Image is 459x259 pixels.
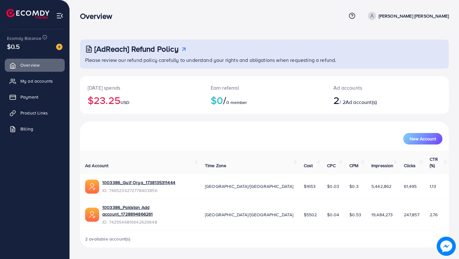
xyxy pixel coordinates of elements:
span: $5502 [304,211,317,218]
span: Payment [20,94,38,100]
span: New Account [410,137,436,141]
p: Earn referral [211,84,318,92]
span: CPC [327,162,335,169]
span: Cost [304,162,313,169]
span: 2.76 [430,211,438,218]
span: Time Zone [205,162,226,169]
span: 2 [333,93,339,107]
a: My ad accounts [5,75,65,87]
span: Product Links [20,110,48,116]
span: 5,442,862 [371,183,391,189]
span: Ad Account [85,162,109,169]
img: image [437,237,456,256]
h3: [AdReach] Refund Policy [94,44,178,54]
span: [GEOGRAPHIC_DATA]/[GEOGRAPHIC_DATA] [205,211,294,218]
span: 1.13 [430,183,436,189]
span: Billing [20,126,33,132]
span: $0.3 [349,183,359,189]
p: [PERSON_NAME] [PERSON_NAME] [379,12,449,20]
span: Ecomdy Balance [7,35,41,41]
span: USD [120,99,129,106]
p: [DATE] spends [88,84,195,92]
span: My ad accounts [20,78,53,84]
span: 247,857 [404,211,419,218]
span: / [223,93,226,107]
span: $0.53 [349,211,361,218]
h2: / 2 [333,94,410,106]
span: Clicks [404,162,416,169]
p: Ad accounts [333,84,410,92]
p: Please review our refund policy carefully to understand your rights and obligations when requesti... [85,56,445,64]
span: $0.5 [7,42,20,51]
span: $0.04 [327,211,339,218]
span: CPM [349,162,358,169]
button: New Account [403,133,442,144]
img: ic-ads-acc.e4c84228.svg [85,180,99,194]
img: image [56,44,62,50]
span: 0 member [226,99,247,106]
span: 61,495 [404,183,417,189]
span: Overview [20,62,40,68]
span: Impression [371,162,394,169]
a: 1003386_Pakistan Add account_1728894866261 [102,204,195,217]
span: CTR (%) [430,156,438,169]
img: logo [6,9,49,19]
h2: $23.25 [88,94,195,106]
a: Billing [5,122,65,135]
span: $0.03 [327,183,339,189]
a: Payment [5,91,65,103]
a: Overview [5,59,65,71]
a: [PERSON_NAME] [PERSON_NAME] [365,12,449,20]
a: Product Links [5,107,65,119]
span: ID: 7425546816642629648 [102,219,195,225]
img: ic-ads-acc.e4c84228.svg [85,208,99,222]
span: ID: 7465234272778403856 [102,187,175,194]
span: 2 available account(s) [85,236,131,242]
img: menu [56,12,63,19]
h3: Overview [80,11,117,21]
span: [GEOGRAPHIC_DATA]/[GEOGRAPHIC_DATA] [205,183,294,189]
span: Ad account(s) [346,99,377,106]
a: 1003386_Gulf Orya_1738135311444 [102,179,175,186]
span: 19,484,273 [371,211,393,218]
h2: $0 [211,94,318,106]
span: $1653 [304,183,316,189]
